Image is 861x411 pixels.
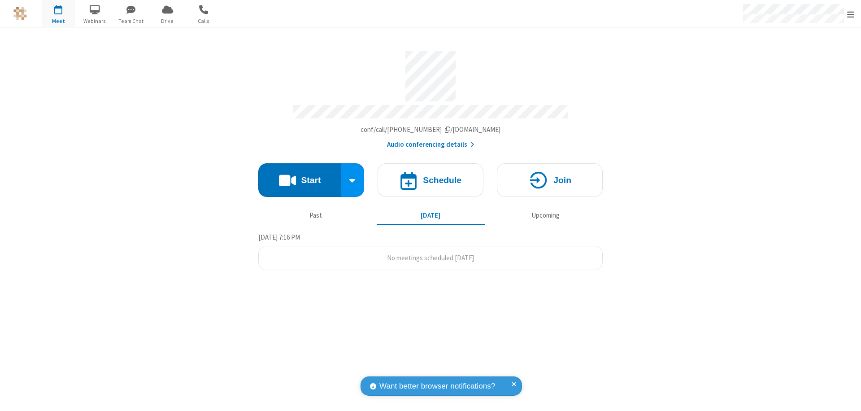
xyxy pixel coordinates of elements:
[553,176,571,184] h4: Join
[262,207,370,224] button: Past
[13,7,27,20] img: QA Selenium DO NOT DELETE OR CHANGE
[187,17,221,25] span: Calls
[341,163,365,197] div: Start conference options
[423,176,461,184] h4: Schedule
[361,125,501,134] span: Copy my meeting room link
[361,125,501,135] button: Copy my meeting room linkCopy my meeting room link
[379,380,495,392] span: Want better browser notifications?
[377,207,485,224] button: [DATE]
[114,17,148,25] span: Team Chat
[258,44,603,150] section: Account details
[258,232,603,271] section: Today's Meetings
[497,163,603,197] button: Join
[491,207,600,224] button: Upcoming
[378,163,483,197] button: Schedule
[387,140,474,150] button: Audio conferencing details
[258,163,341,197] button: Start
[387,254,474,262] span: No meetings scheduled [DATE]
[258,233,300,241] span: [DATE] 7:16 PM
[42,17,75,25] span: Meet
[78,17,112,25] span: Webinars
[301,176,321,184] h4: Start
[151,17,184,25] span: Drive
[839,388,854,405] iframe: Chat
